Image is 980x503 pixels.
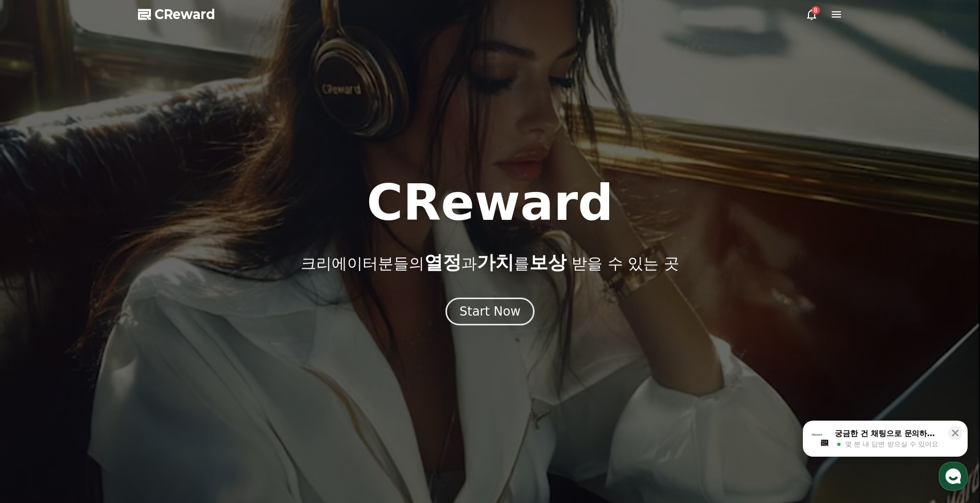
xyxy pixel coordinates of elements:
a: 8 [805,8,818,21]
span: 보상 [529,252,566,273]
span: 열정 [424,252,461,273]
a: CReward [138,6,215,23]
button: Start Now [445,298,535,325]
span: CReward [154,6,215,23]
div: Start Now [459,303,521,320]
h1: CReward [367,178,613,228]
a: Start Now [445,308,535,318]
p: 크리에이터분들의 과 를 받을 수 있는 곳 [301,252,679,273]
span: 가치 [477,252,514,273]
div: 8 [812,6,820,14]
